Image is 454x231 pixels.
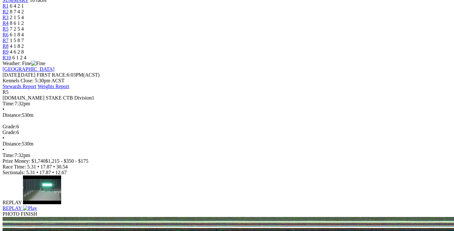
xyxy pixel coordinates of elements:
span: • [37,164,39,169]
span: • [3,107,4,112]
a: R2 [3,9,9,14]
span: 6 1 8 4 [10,32,24,37]
a: REPLAY Play [3,200,451,211]
img: default.jpg [23,175,61,204]
span: • [36,170,38,175]
span: 17.87 [40,170,51,175]
span: • [53,164,55,169]
img: Play [23,205,37,211]
span: 4 1 8 2 [10,43,24,49]
span: PHOTO FINISH [3,211,37,217]
div: [DOMAIN_NAME] STAKE CTB Division1 [3,95,451,101]
span: REPLAY [3,200,22,205]
div: Prize Money: $1,740 [3,158,451,164]
span: 17.87 [40,164,52,169]
span: • [3,147,4,152]
span: Time: [3,101,15,106]
a: R1 [3,3,9,9]
a: R3 [3,15,9,20]
span: [DATE] [3,72,35,78]
span: 8 6 1 2 [10,20,24,26]
div: 6 [3,130,451,135]
span: Grade: [3,124,17,129]
span: 6 1 2 4 [12,55,26,60]
span: Race Time: [3,164,26,169]
span: R5 [3,89,9,95]
a: R8 [3,43,9,49]
span: 30.54 [56,164,68,169]
span: 7 2 5 4 [10,26,24,32]
a: R10 [3,55,11,60]
a: R6 [3,32,9,37]
span: 12.67 [55,170,67,175]
a: R7 [3,38,9,43]
span: 4 6 2 8 [10,49,24,55]
span: Time: [3,153,15,158]
div: 6 [3,124,451,130]
span: 5.31 [26,170,35,175]
span: 6:03PM(ACST) [37,72,100,78]
a: [GEOGRAPHIC_DATA] [3,66,54,72]
span: • [52,170,54,175]
span: Distance: [3,112,22,118]
div: 7:32pm [3,101,451,107]
span: [DATE] [3,72,19,78]
span: Weather: Fine [3,61,45,66]
img: Fine [31,61,45,66]
span: REPLAY [3,205,22,211]
a: R9 [3,49,9,55]
span: 1 5 8 7 [10,38,24,43]
span: • [3,135,4,141]
span: Sectionals: [3,170,25,175]
span: 2 1 5 4 [10,15,24,20]
span: 5.31 [27,164,36,169]
div: Kennels Close: 5:30pm ACST [3,78,451,84]
div: 530m [3,141,451,147]
a: R4 [3,20,9,26]
div: 7:32pm [3,153,451,158]
span: 8 7 4 2 [10,9,24,14]
span: $1,215 - $350 - $175 [46,158,89,164]
span: Grade: [3,130,17,135]
span: Distance: [3,141,22,146]
div: 530m [3,112,451,118]
a: R5 [3,26,9,32]
a: Weights Report [38,84,69,89]
a: Stewards Report [3,84,36,89]
span: 6 4 2 1 [10,3,24,9]
span: FIRST RACE: [37,72,67,78]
